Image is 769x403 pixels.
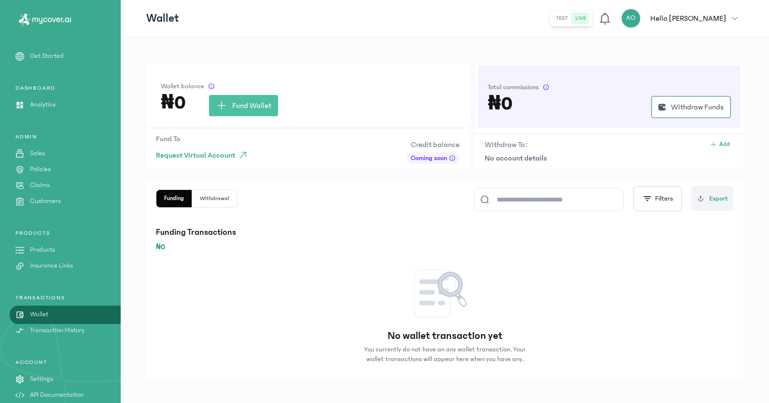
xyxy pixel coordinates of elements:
[30,180,50,190] p: Claims
[156,241,734,253] p: ₦0
[156,226,734,239] p: Funding Transactions
[388,329,503,343] p: No wallet transaction yet
[621,9,641,28] div: AO
[30,309,48,320] p: Wallet
[488,82,539,92] span: Total commissions
[572,13,590,24] button: live
[30,148,45,159] p: Sales
[650,13,726,24] p: Hello [PERSON_NAME]
[30,261,73,271] p: Insurance Links
[156,190,192,207] button: Funding
[719,141,730,148] span: Add
[209,95,278,116] button: Fund Wallet
[161,81,204,91] span: Wallet balance
[621,9,743,28] button: AOHello [PERSON_NAME]
[192,190,237,207] button: Withdrawal
[30,390,84,400] p: API Documentation
[30,164,51,175] p: Policies
[485,152,734,164] p: No account details
[30,325,84,336] p: Transaction History
[30,196,61,206] p: Customers
[411,153,447,163] span: Coming soon
[552,13,572,24] button: test
[488,96,513,111] h3: ₦0
[651,96,731,118] button: Withdraw Funds
[30,374,53,384] p: Settings
[407,139,460,150] p: Credit balance
[706,139,734,150] button: Add
[161,95,186,110] h3: ₦0
[709,194,728,204] span: Export
[485,139,528,150] p: Withdraw To:
[691,186,734,211] button: Export
[232,100,271,111] span: Fund Wallet
[633,186,682,211] button: Filters
[30,51,64,61] p: Get Started
[156,133,252,145] p: Fund To
[146,11,179,26] p: Wallet
[30,100,56,110] p: Analytics
[671,101,724,113] span: Withdraw Funds
[30,245,55,255] p: Products
[156,149,235,161] span: Request Virtual Account
[156,147,252,164] button: Request Virtual Account
[361,345,530,364] p: You currently do not have an any wallet transaction. Your wallet transactions will appear here wh...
